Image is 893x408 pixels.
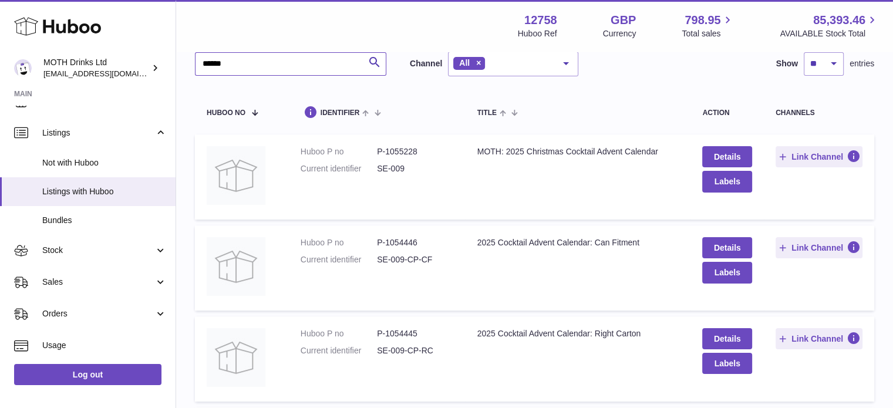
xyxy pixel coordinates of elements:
dt: Huboo P no [301,146,377,157]
span: Huboo no [207,109,245,117]
div: 2025 Cocktail Advent Calendar: Can Fitment [477,237,679,248]
a: 85,393.46 AVAILABLE Stock Total [780,12,879,39]
button: Link Channel [776,237,862,258]
div: 2025 Cocktail Advent Calendar: Right Carton [477,328,679,339]
button: Labels [702,171,752,192]
span: title [477,109,497,117]
span: Listings with Huboo [42,186,167,197]
dt: Huboo P no [301,237,377,248]
dd: SE-009-CP-CF [377,254,453,265]
a: Details [702,237,752,258]
dd: P-1054446 [377,237,453,248]
div: channels [776,109,862,117]
span: [EMAIL_ADDRESS][DOMAIN_NAME] [43,69,173,78]
dt: Current identifier [301,163,377,174]
dd: P-1054445 [377,328,453,339]
span: Link Channel [791,242,843,253]
img: MOTH: 2025 Christmas Cocktail Advent Calendar [207,146,265,205]
span: Sales [42,277,154,288]
span: Total sales [682,28,734,39]
div: Currency [603,28,636,39]
a: Details [702,328,752,349]
dd: SE-009 [377,163,453,174]
span: 798.95 [685,12,720,28]
button: Labels [702,262,752,283]
div: Huboo Ref [518,28,557,39]
span: Bundles [42,215,167,226]
dd: P-1055228 [377,146,453,157]
span: Listings [42,127,154,139]
label: Channel [410,58,442,69]
dd: SE-009-CP-RC [377,345,453,356]
strong: GBP [611,12,636,28]
a: 798.95 Total sales [682,12,734,39]
dt: Current identifier [301,345,377,356]
span: Link Channel [791,151,843,162]
span: Not with Huboo [42,157,167,168]
a: Details [702,146,752,167]
label: Show [776,58,798,69]
div: action [702,109,752,117]
span: 85,393.46 [813,12,865,28]
span: Usage [42,340,167,351]
span: Orders [42,308,154,319]
span: entries [850,58,874,69]
a: Log out [14,364,161,385]
span: Stock [42,245,154,256]
button: Link Channel [776,146,862,167]
img: 2025 Cocktail Advent Calendar: Right Carton [207,328,265,387]
img: 2025 Cocktail Advent Calendar: Can Fitment [207,237,265,296]
span: All [459,58,470,68]
span: AVAILABLE Stock Total [780,28,879,39]
span: Link Channel [791,333,843,344]
img: orders@mothdrinks.com [14,59,32,77]
button: Link Channel [776,328,862,349]
div: MOTH: 2025 Christmas Cocktail Advent Calendar [477,146,679,157]
dt: Current identifier [301,254,377,265]
strong: 12758 [524,12,557,28]
dt: Huboo P no [301,328,377,339]
span: identifier [321,109,360,117]
div: MOTH Drinks Ltd [43,57,149,79]
button: Labels [702,353,752,374]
